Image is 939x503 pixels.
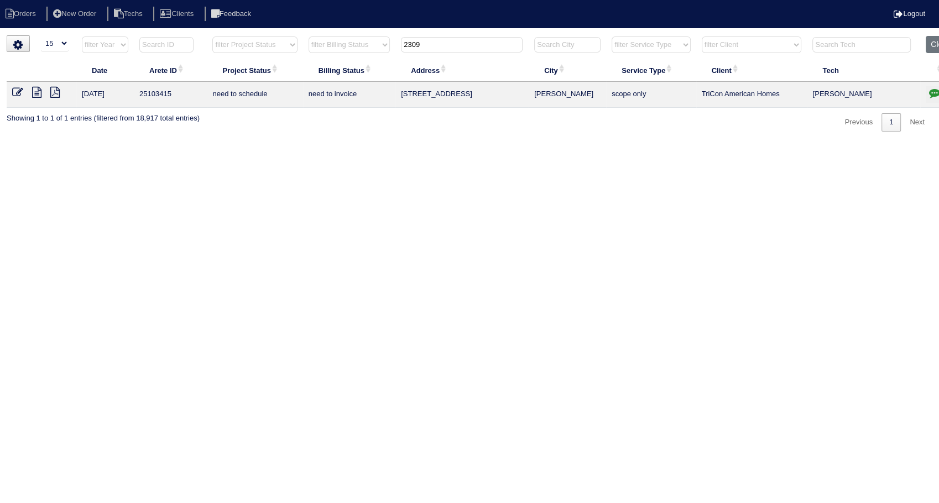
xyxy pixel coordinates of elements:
input: Search City [534,37,601,53]
a: Previous [837,113,880,132]
th: Address: activate to sort column ascending [395,59,529,82]
li: New Order [46,7,105,22]
li: Clients [153,7,202,22]
a: Logout [894,9,925,18]
th: Client: activate to sort column ascending [696,59,807,82]
a: 1 [881,113,901,132]
a: Techs [107,9,152,18]
th: Project Status: activate to sort column ascending [207,59,302,82]
td: scope only [606,82,696,108]
div: Showing 1 to 1 of 1 entries (filtered from 18,917 total entries) [7,108,200,123]
td: [PERSON_NAME] [807,82,920,108]
th: Service Type: activate to sort column ascending [606,59,696,82]
th: Tech [807,59,920,82]
a: Clients [153,9,202,18]
th: Arete ID: activate to sort column ascending [134,59,207,82]
td: [DATE] [76,82,134,108]
td: need to schedule [207,82,302,108]
li: Feedback [205,7,260,22]
td: need to invoice [303,82,395,108]
li: Techs [107,7,152,22]
td: TriCon American Homes [696,82,807,108]
input: Search Tech [812,37,911,53]
th: Date [76,59,134,82]
a: New Order [46,9,105,18]
input: Search ID [139,37,194,53]
td: 25103415 [134,82,207,108]
a: Next [902,113,932,132]
th: City: activate to sort column ascending [529,59,606,82]
th: Billing Status: activate to sort column ascending [303,59,395,82]
input: Search Address [401,37,523,53]
td: [PERSON_NAME] [529,82,606,108]
td: [STREET_ADDRESS] [395,82,529,108]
